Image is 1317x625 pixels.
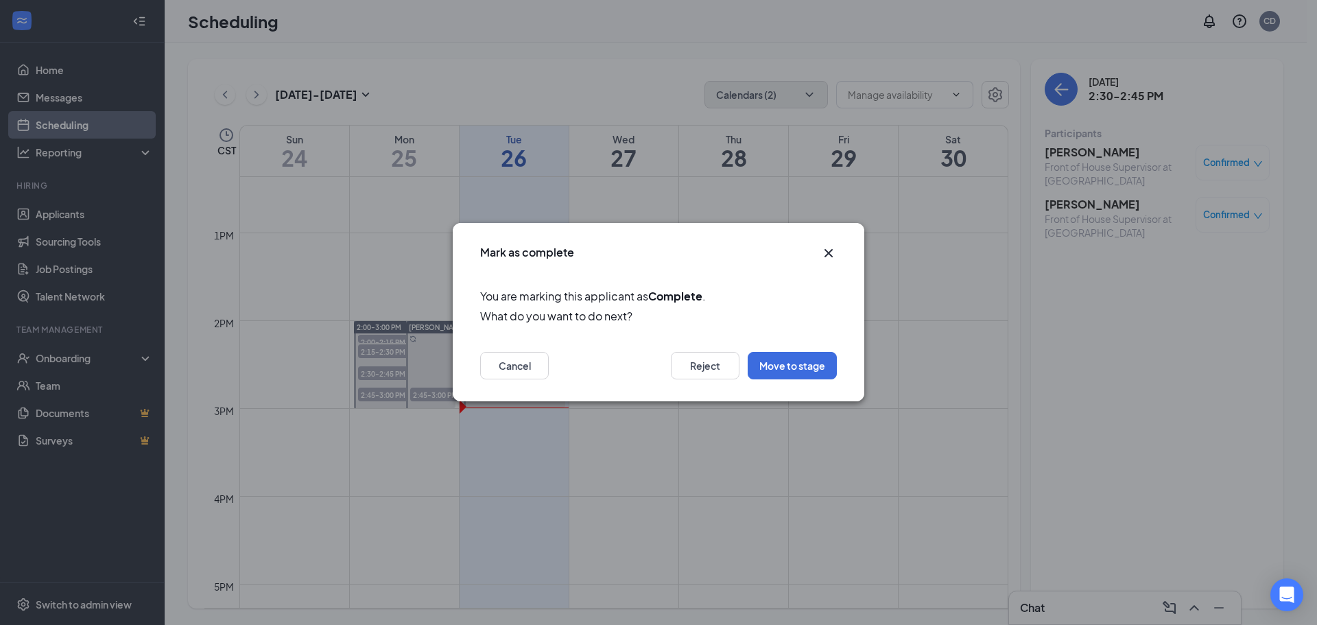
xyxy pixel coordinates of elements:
b: Complete [648,289,702,303]
svg: Cross [820,245,837,261]
button: Cancel [480,353,549,380]
button: Move to stage [748,353,837,380]
span: You are marking this applicant as . [480,287,837,305]
button: Close [820,245,837,261]
span: What do you want to do next? [480,308,837,325]
h3: Mark as complete [480,245,574,260]
div: Open Intercom Messenger [1270,578,1303,611]
button: Reject [671,353,739,380]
